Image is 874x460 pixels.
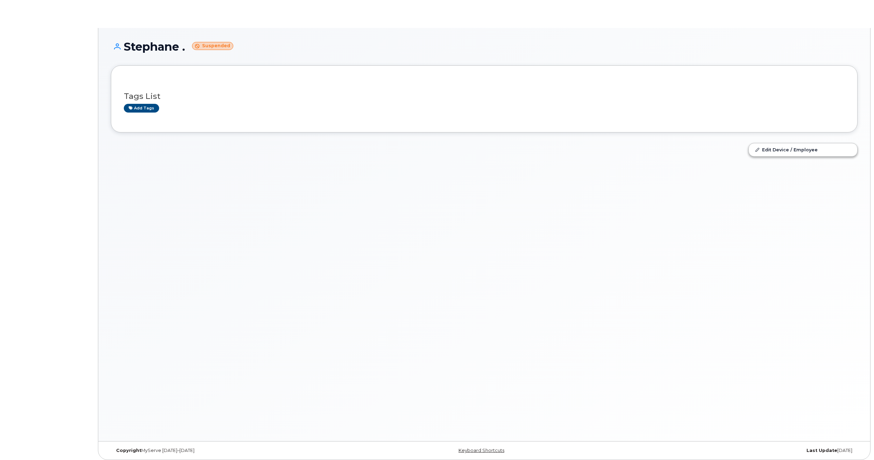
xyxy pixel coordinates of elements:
[749,143,857,156] a: Edit Device / Employee
[124,104,159,113] a: Add tags
[124,92,845,101] h3: Tags List
[609,448,858,453] div: [DATE]
[116,448,141,453] strong: Copyright
[807,448,837,453] strong: Last Update
[459,448,504,453] a: Keyboard Shortcuts
[111,448,360,453] div: MyServe [DATE]–[DATE]
[192,42,233,50] small: Suspended
[111,41,858,53] h1: Stephane .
